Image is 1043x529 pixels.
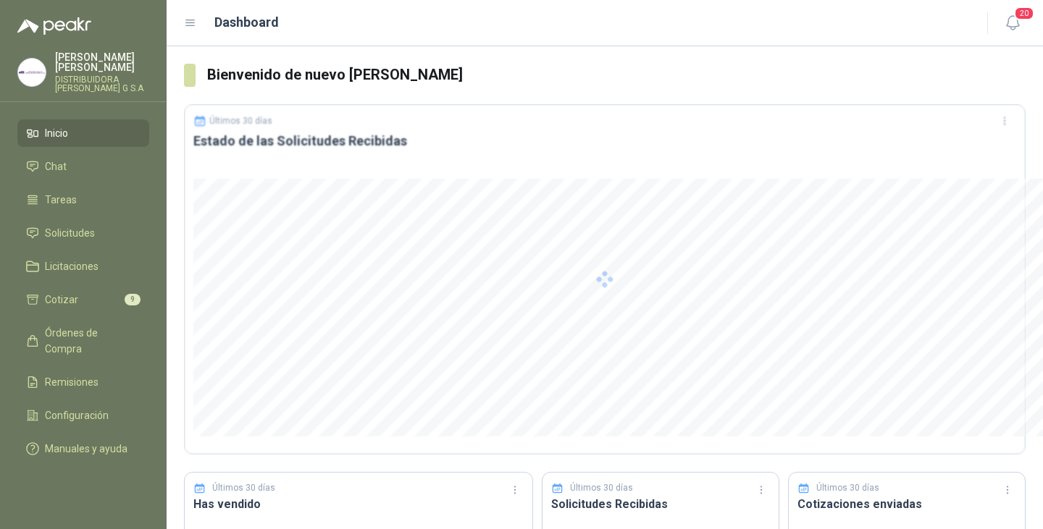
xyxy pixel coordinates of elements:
a: Chat [17,153,149,180]
a: Solicitudes [17,219,149,247]
p: Últimos 30 días [816,481,879,495]
span: Cotizar [45,292,78,308]
h3: Solicitudes Recibidas [551,495,770,513]
span: Configuración [45,407,109,423]
p: Últimos 30 días [570,481,633,495]
span: 9 [125,294,141,305]
p: DISTRIBUIDORA [PERSON_NAME] G S.A [55,75,149,93]
p: [PERSON_NAME] [PERSON_NAME] [55,52,149,72]
a: Configuración [17,402,149,429]
a: Inicio [17,119,149,147]
a: Manuales y ayuda [17,435,149,462]
a: Tareas [17,186,149,213]
h1: Dashboard [214,12,279,33]
h3: Cotizaciones enviadas [797,495,1016,513]
span: Manuales y ayuda [45,441,127,457]
span: Tareas [45,192,77,208]
span: Inicio [45,125,68,141]
span: Licitaciones [45,258,99,274]
span: 20 [1014,7,1034,20]
h3: Bienvenido de nuevo [PERSON_NAME] [207,64,1026,86]
a: Órdenes de Compra [17,319,149,363]
img: Company Logo [18,59,46,86]
span: Órdenes de Compra [45,325,135,357]
p: Últimos 30 días [212,481,275,495]
a: Licitaciones [17,253,149,280]
h3: Has vendido [193,495,524,513]
a: Cotizar9 [17,286,149,313]
a: Remisiones [17,368,149,396]
span: Chat [45,158,67,174]
span: Solicitudes [45,225,95,241]
img: Logo peakr [17,17,91,35]
button: 20 [1000,10,1026,36]
span: Remisiones [45,374,99,390]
